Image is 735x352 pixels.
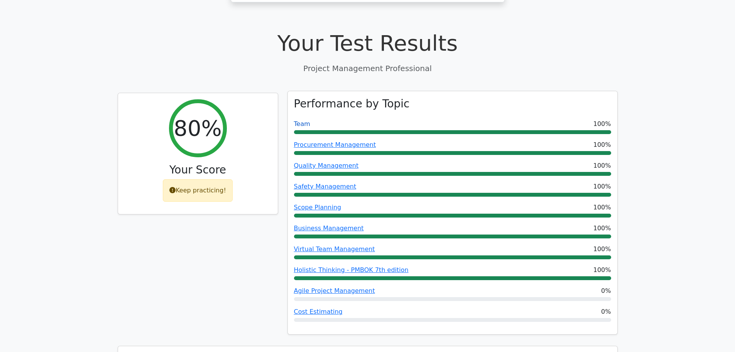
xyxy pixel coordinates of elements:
[124,163,272,177] h3: Your Score
[118,30,618,56] h1: Your Test Results
[294,204,341,211] a: Scope Planning
[593,161,611,170] span: 100%
[593,119,611,129] span: 100%
[294,245,375,253] a: Virtual Team Management
[593,265,611,275] span: 100%
[294,183,357,190] a: Safety Management
[294,266,409,274] a: Holistic Thinking - PMBOK 7th edition
[593,224,611,233] span: 100%
[593,140,611,150] span: 100%
[294,120,310,128] a: Team
[593,182,611,191] span: 100%
[294,224,364,232] a: Business Management
[601,286,611,296] span: 0%
[294,308,343,315] a: Cost Estimating
[294,162,359,169] a: Quality Management
[294,141,376,148] a: Procurement Management
[163,179,233,202] div: Keep practicing!
[294,287,375,294] a: Agile Project Management
[174,115,221,141] h2: 80%
[593,245,611,254] span: 100%
[118,63,618,74] p: Project Management Professional
[593,203,611,212] span: 100%
[601,307,611,316] span: 0%
[294,97,410,111] h3: Performance by Topic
